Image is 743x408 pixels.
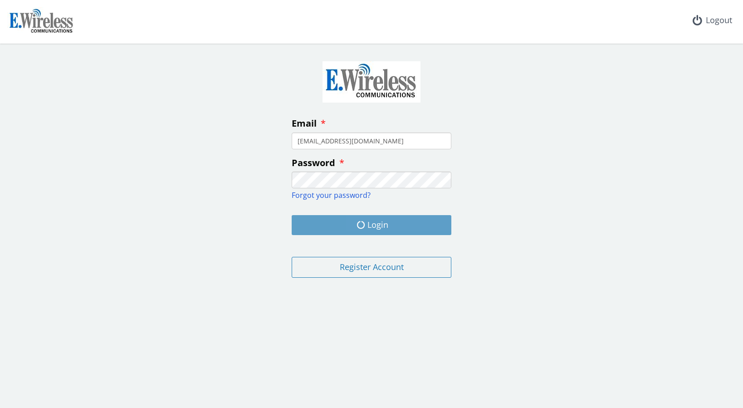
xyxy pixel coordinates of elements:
a: Forgot your password? [292,190,371,200]
span: Password [292,157,335,169]
input: enter your email address [292,133,451,149]
button: Login [292,215,451,235]
button: Register Account [292,257,451,278]
span: Email [292,117,317,129]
